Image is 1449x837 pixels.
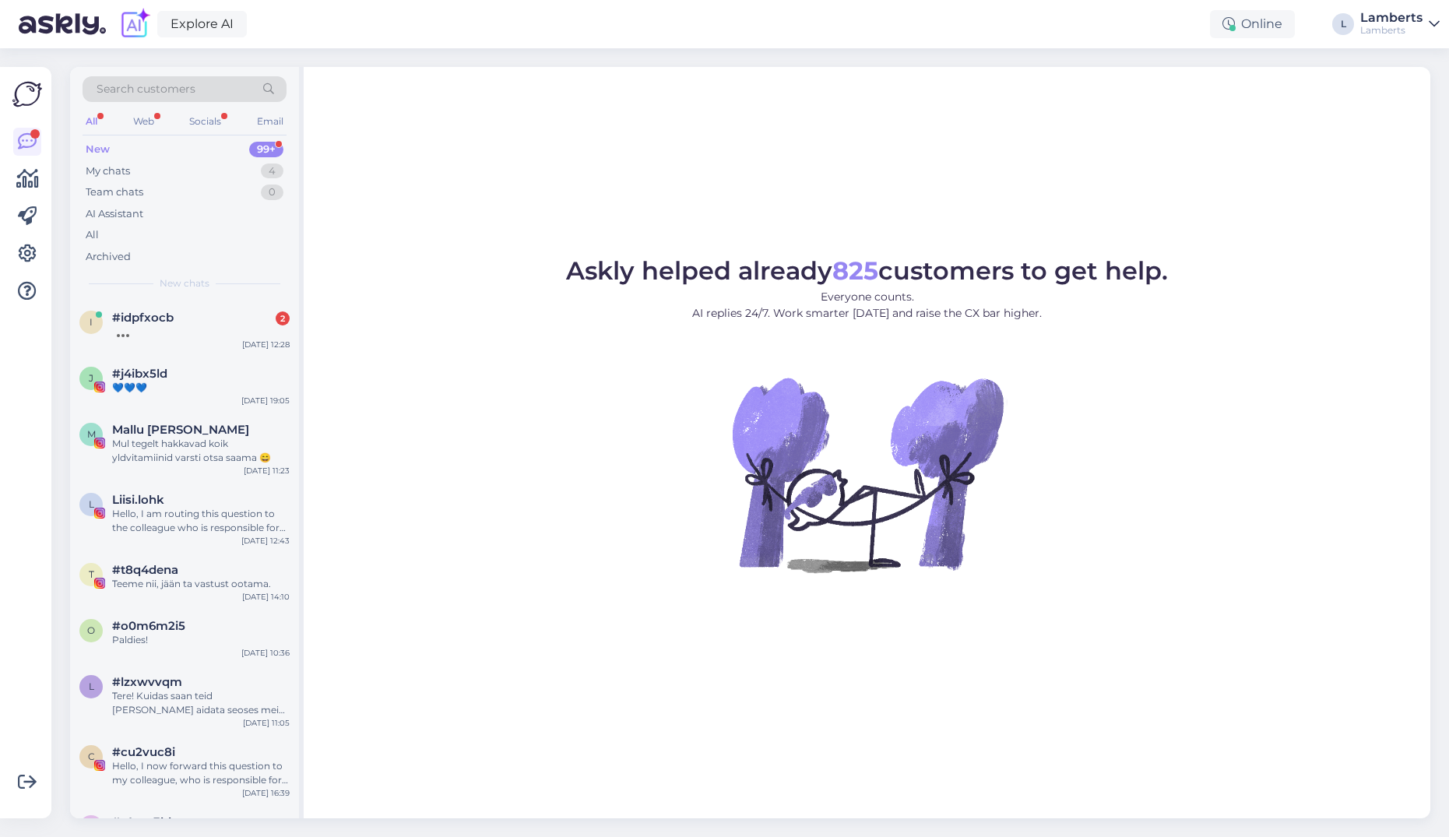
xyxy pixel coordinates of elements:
[112,423,249,437] span: Mallu Mariann Treimann
[112,689,290,717] div: Tere! Kuidas saan teid [PERSON_NAME] aidata seoses meie teenustega?
[1360,12,1423,24] div: Lamberts
[1332,13,1354,35] div: L
[88,751,95,762] span: c
[112,381,290,395] div: 💙💙💙
[87,428,96,440] span: M
[89,498,94,510] span: L
[118,8,151,40] img: explore-ai
[112,633,290,647] div: Paldies!
[249,142,283,157] div: 99+
[112,577,290,591] div: Teeme nii, jään ta vastust ootama.
[241,647,290,659] div: [DATE] 10:36
[832,255,878,286] b: 825
[261,164,283,179] div: 4
[86,142,110,157] div: New
[157,11,247,37] a: Explore AI
[243,717,290,729] div: [DATE] 11:05
[87,624,95,636] span: o
[86,227,99,243] div: All
[112,759,290,787] div: Hello, I now forward this question to my colleague, who is responsible for this. The reply will b...
[1360,24,1423,37] div: Lamberts
[89,372,93,384] span: j
[89,568,94,580] span: t
[566,289,1168,322] p: Everyone counts. AI replies 24/7. Work smarter [DATE] and raise the CX bar higher.
[86,164,130,179] div: My chats
[112,563,178,577] span: #t8q4dena
[244,465,290,477] div: [DATE] 11:23
[276,311,290,325] div: 2
[130,111,157,132] div: Web
[261,185,283,200] div: 0
[112,815,176,829] span: #r4oru3kh
[112,619,185,633] span: #o0m6m2i5
[112,367,167,381] span: #j4ibx5ld
[160,276,209,290] span: New chats
[186,111,224,132] div: Socials
[112,745,175,759] span: #cu2vuc8i
[86,249,131,265] div: Archived
[89,681,94,692] span: l
[242,339,290,350] div: [DATE] 12:28
[12,79,42,109] img: Askly Logo
[112,493,164,507] span: Liisi.lohk
[1210,10,1295,38] div: Online
[83,111,100,132] div: All
[1360,12,1440,37] a: LambertsLamberts
[566,255,1168,286] span: Askly helped already customers to get help.
[254,111,287,132] div: Email
[112,675,182,689] span: #lzxwvvqm
[90,316,93,328] span: i
[97,81,195,97] span: Search customers
[112,311,174,325] span: #idpfxocb
[242,591,290,603] div: [DATE] 14:10
[241,535,290,547] div: [DATE] 12:43
[242,787,290,799] div: [DATE] 16:39
[86,185,143,200] div: Team chats
[112,437,290,465] div: Mul tegelt hakkavad koik yldvitamiinid varsti otsa saama 😄
[727,334,1008,614] img: No Chat active
[241,395,290,406] div: [DATE] 19:05
[86,206,143,222] div: AI Assistant
[112,507,290,535] div: Hello, I am routing this question to the colleague who is responsible for this topic. The reply m...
